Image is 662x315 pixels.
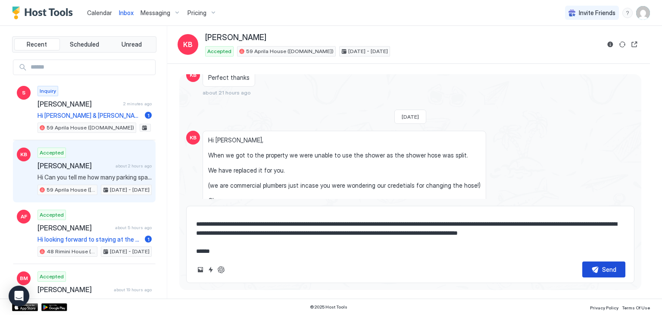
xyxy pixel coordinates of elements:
[590,302,618,312] a: Privacy Policy
[37,224,112,232] span: [PERSON_NAME]
[622,302,650,312] a: Terms Of Use
[21,213,27,220] span: AF
[37,112,141,120] span: Hi [PERSON_NAME] & [PERSON_NAME], We are visiting [GEOGRAPHIC_DATA] to look around the city and U...
[40,87,56,95] span: Inquiry
[47,248,95,255] span: 48 Rimini House ([DOMAIN_NAME])
[22,89,25,97] span: S
[37,100,120,108] span: [PERSON_NAME]
[246,47,334,55] span: 59 Aprila House ([DOMAIN_NAME])
[20,274,28,282] span: BM
[207,47,231,55] span: Accepted
[147,112,150,119] span: 1
[203,89,251,96] span: about 21 hours ago
[187,9,206,17] span: Pricing
[70,41,99,48] span: Scheduled
[40,211,64,219] span: Accepted
[40,149,64,157] span: Accepted
[208,136,481,220] span: Hi [PERSON_NAME], When we got to the property we were unable to use the shower as the shower hose...
[12,6,77,19] a: Host Tools Logo
[579,9,615,17] span: Invite Friends
[190,71,197,79] span: KB
[87,8,112,17] a: Calendar
[617,39,628,50] button: Sync reservation
[115,225,152,230] span: about 5 hours ago
[37,161,112,170] span: [PERSON_NAME]
[116,163,152,169] span: about 2 hours ago
[12,303,38,311] a: App Store
[183,39,193,50] span: KB
[62,38,107,50] button: Scheduled
[114,287,152,293] span: about 19 hours ago
[629,39,640,50] button: Open reservation
[622,8,633,18] div: menu
[14,38,60,50] button: Recent
[402,113,419,120] span: [DATE]
[216,265,226,275] button: ChatGPT Auto Reply
[590,305,618,310] span: Privacy Policy
[348,47,388,55] span: [DATE] - [DATE]
[119,8,134,17] a: Inbox
[208,74,250,82] span: Perfect thanks
[602,265,616,274] div: Send
[37,236,141,243] span: Hi looking forward to staying at the weekend, could I ask do you meet us at the property with the...
[119,9,134,16] span: Inbox
[310,304,347,310] span: © 2025 Host Tools
[122,41,142,48] span: Unread
[40,273,64,280] span: Accepted
[37,297,152,305] span: Lo Ipsum, Dolor sit ametc adi elitsedd ei temp in utl etdo. Magn ali enim admin-ve quisnos: Exe u...
[582,261,625,277] button: Send
[27,60,155,75] input: Input Field
[27,41,47,48] span: Recent
[109,38,154,50] button: Unread
[110,186,150,194] span: [DATE] - [DATE]
[41,303,67,311] a: Google Play Store
[87,9,112,16] span: Calendar
[605,39,615,50] button: Reservation information
[141,9,170,17] span: Messaging
[9,286,29,306] div: Open Intercom Messenger
[110,248,150,255] span: [DATE] - [DATE]
[205,33,266,43] span: [PERSON_NAME]
[147,236,150,243] span: 1
[12,36,156,53] div: tab-group
[47,186,95,194] span: 59 Aprila House ([DOMAIN_NAME])
[636,6,650,20] div: User profile
[123,101,152,107] span: 2 minutes ago
[206,265,216,275] button: Quick reply
[47,124,134,132] span: 59 Aprila House ([DOMAIN_NAME])
[622,305,650,310] span: Terms Of Use
[37,285,110,294] span: [PERSON_NAME]
[195,265,206,275] button: Upload image
[190,134,197,142] span: KB
[37,173,152,181] span: Hi Can you tell me how many parking spaces are available? [PERSON_NAME]
[20,151,27,158] span: KB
